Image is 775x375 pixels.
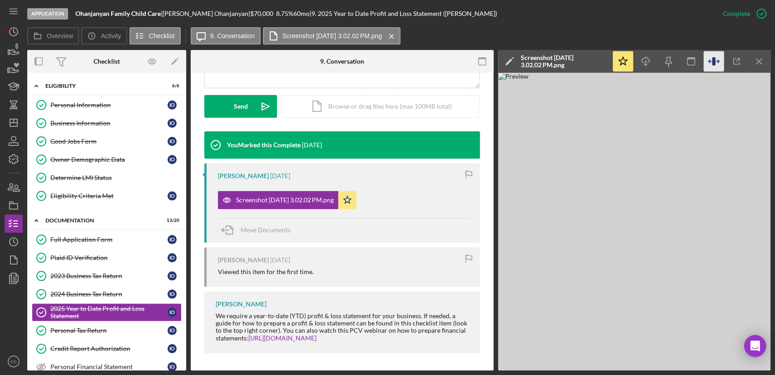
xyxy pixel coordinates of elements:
span: Move Documents [241,226,291,234]
div: Complete [723,5,750,23]
div: [PERSON_NAME] Ohanjanyan | [163,10,250,17]
div: I O [168,235,177,244]
a: 2024 Business Tax ReturnIO [32,285,182,303]
div: I O [168,308,177,317]
div: Screenshot [DATE] 3.02.02 PM.png [236,196,334,204]
button: Move Documents [218,219,300,241]
div: 2025 Year to Date Profit and Loss Statement [50,305,168,320]
div: I O [168,137,177,146]
div: Personal Tax Return [50,327,168,334]
div: I O [168,290,177,299]
a: Full Application FormIO [32,230,182,249]
label: Checklist [149,32,175,40]
div: [PERSON_NAME] [218,256,269,264]
a: [URL][DOMAIN_NAME] [248,334,316,342]
div: I O [168,271,177,280]
a: Plaid ID VerificationIO [32,249,182,267]
button: Send [204,95,277,118]
label: Screenshot [DATE] 3.02.02 PM.png [282,32,382,40]
div: 6 / 6 [163,83,179,89]
button: 9. Conversation [191,27,261,45]
div: I O [168,326,177,335]
img: Preview [498,73,770,370]
div: We require a year-to-date (YTD) profit & loss statement for your business. If needed, a guide for... [216,312,471,341]
div: Personal Information [50,101,168,109]
div: [PERSON_NAME] [218,172,269,180]
b: Ohanjanyan Family Child Care [75,10,161,17]
div: Screenshot [DATE] 3.02.02 PM.png [521,54,607,69]
div: I O [168,344,177,353]
div: 60 mo [293,10,310,17]
div: Eligibility [45,83,157,89]
div: Owner Demographic Data [50,156,168,163]
label: 9. Conversation [210,32,255,40]
div: I O [168,362,177,371]
div: | 9. 2025 Year to Date Profit and Loss Statement ([PERSON_NAME]) [310,10,497,17]
div: 2024 Business Tax Return [50,290,168,298]
div: 2023 Business Tax Return [50,272,168,280]
label: Overview [47,32,73,40]
label: Activity [101,32,121,40]
div: Viewed this item for the first time. [218,268,314,275]
span: $70,000 [250,10,273,17]
div: Personal Financial Statement [50,363,168,370]
div: I O [168,253,177,262]
a: Eligibility Criteria MetIO [32,187,182,205]
time: 2025-08-29 23:12 [302,141,322,149]
div: I O [168,155,177,164]
div: | [75,10,163,17]
div: 9. Conversation [320,58,364,65]
text: CC [10,359,17,364]
div: I O [168,191,177,200]
time: 2025-08-29 22:02 [270,256,290,264]
a: 2023 Business Tax ReturnIO [32,267,182,285]
button: Screenshot [DATE] 3.02.02 PM.png [218,191,356,209]
div: Checklist [94,58,120,65]
div: Send [234,95,248,118]
div: Eligibility Criteria Met [50,192,168,200]
button: Checklist [129,27,181,45]
a: Good Jobs FormIO [32,132,182,150]
div: Plaid ID Verification [50,254,168,261]
div: Good Jobs Form [50,138,168,145]
time: 2025-08-29 22:02 [270,172,290,180]
a: Personal InformationIO [32,96,182,114]
button: Overview [27,27,79,45]
button: Complete [714,5,770,23]
a: Determine LMI Status [32,169,182,187]
button: CC [5,352,23,370]
div: Business Information [50,120,168,127]
div: Full Application Form [50,236,168,243]
div: Open Intercom Messenger [744,335,766,357]
div: Credit Report Authorization [50,345,168,352]
a: Credit Report AuthorizationIO [32,340,182,358]
div: Application [27,8,68,20]
div: Documentation [45,218,157,223]
a: Business InformationIO [32,114,182,132]
div: 8.75 % [276,10,293,17]
button: Screenshot [DATE] 3.02.02 PM.png [263,27,401,45]
div: Determine LMI Status [50,174,181,181]
a: 2025 Year to Date Profit and Loss StatementIO [32,303,182,321]
div: You Marked this Complete [227,141,301,149]
div: I O [168,119,177,128]
div: [PERSON_NAME] [216,300,267,308]
a: Owner Demographic DataIO [32,150,182,169]
a: Personal Tax ReturnIO [32,321,182,340]
div: 13 / 20 [163,218,179,223]
button: Activity [81,27,127,45]
div: I O [168,100,177,110]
